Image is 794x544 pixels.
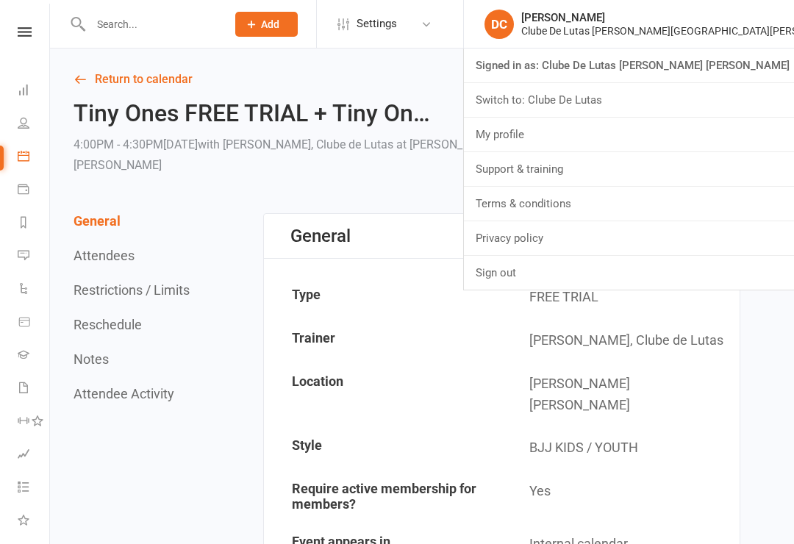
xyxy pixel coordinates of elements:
a: Switch to: Clube De Lutas [464,83,794,117]
a: Support & training [464,152,794,186]
td: Trainer [265,320,501,362]
td: Location [265,363,501,426]
a: Product Sales [18,307,51,340]
td: BJJ KIDS / YOUTH [503,427,739,469]
a: Sign out [464,256,794,290]
a: Calendar [18,141,51,174]
a: Dashboard [18,75,51,108]
span: Add [261,18,279,30]
a: Signed in as: Clube De Lutas [PERSON_NAME] [PERSON_NAME] [464,49,794,82]
a: Terms & conditions [464,187,794,221]
td: Style [265,427,501,469]
td: Require active membership for members? [265,470,501,522]
span: Settings [357,7,397,40]
td: [PERSON_NAME], Clube de Lutas [503,320,739,362]
a: What's New [18,505,51,538]
td: Yes [503,470,739,522]
a: My profile [464,118,794,151]
h2: Tiny Ones FREE TRIAL + Tiny On… [74,101,669,126]
td: [PERSON_NAME] [PERSON_NAME] [503,363,739,426]
a: People [18,108,51,141]
button: General [74,213,121,229]
td: Type [265,276,501,318]
button: Attendee Activity [74,386,174,401]
input: Search... [86,14,216,35]
td: FREE TRIAL [503,276,739,318]
a: Payments [18,174,51,207]
a: Privacy policy [464,221,794,255]
button: Attendees [74,248,135,263]
button: Add [235,12,298,37]
button: Reschedule [74,317,142,332]
a: Return to calendar [74,69,740,90]
a: Assessments [18,439,51,472]
div: General [290,226,351,246]
span: with [PERSON_NAME], Clube de Lutas [198,137,393,151]
a: Reports [18,207,51,240]
button: Notes [74,351,109,367]
div: 4:00PM - 4:30PM[DATE] [74,135,669,176]
button: Restrictions / Limits [74,282,190,298]
div: DC [484,10,514,39]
